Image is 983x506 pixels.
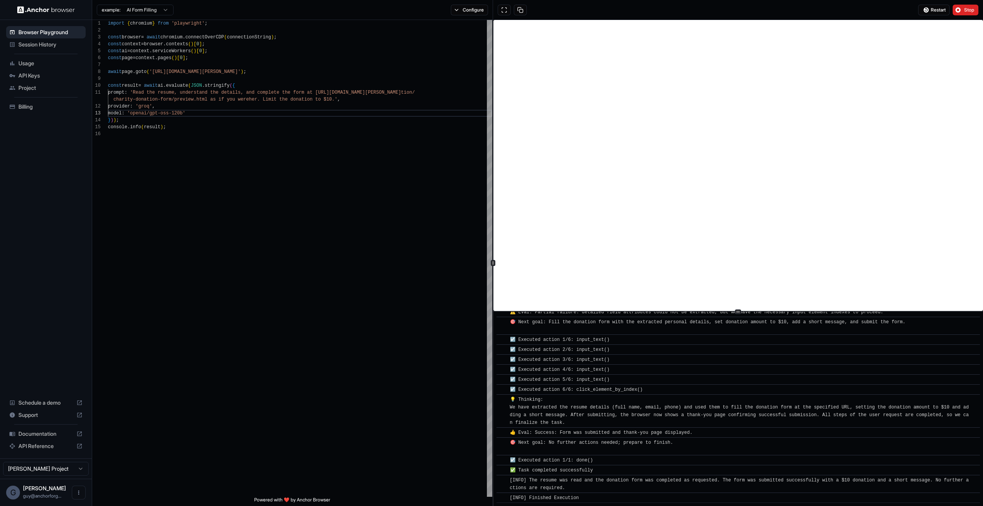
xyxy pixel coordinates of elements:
span: API Reference [18,442,73,450]
span: ( [224,35,227,40]
span: : [122,111,124,116]
span: ​ [500,466,504,474]
span: serviceWorkers [152,48,191,54]
div: 3 [92,34,101,41]
span: ​ [500,439,504,446]
span: ☑️ Executed action 2/6: input_text() [510,347,610,352]
span: API Keys [18,72,83,79]
span: await [147,35,161,40]
div: 14 [92,117,101,124]
span: Restart [931,7,946,13]
span: , [338,97,340,102]
span: ) [174,55,177,61]
div: API Keys [6,69,86,82]
div: G [6,486,20,499]
span: stringify [205,83,230,88]
span: ( [141,124,144,130]
span: = [141,35,144,40]
span: ​ [500,386,504,394]
span: goto [136,69,147,74]
span: charity-donation-form/preview.html as if you were [113,97,249,102]
span: const [108,83,122,88]
span: const [108,35,122,40]
div: Billing [6,101,86,113]
button: Stop [953,5,978,15]
span: Documentation [18,430,73,438]
span: ​ [500,494,504,502]
div: 10 [92,82,101,89]
span: context [130,48,149,54]
span: browser [122,35,141,40]
span: ; [274,35,276,40]
span: [ [194,41,196,47]
div: Usage [6,57,86,69]
span: const [108,55,122,61]
div: 4 [92,41,101,48]
span: prompt [108,90,124,95]
span: ☑️ Executed action 3/6: input_text() [510,357,610,362]
span: ) [161,124,163,130]
span: ] [199,41,202,47]
span: = [141,41,144,47]
span: } [152,21,155,26]
span: [INFO] Finished Execution [510,495,579,501]
span: ; [116,117,119,123]
span: ( [188,41,191,47]
span: : [124,90,127,95]
span: = [138,83,141,88]
span: ) [271,35,274,40]
span: her. Limit the donation to $10.' [249,97,337,102]
button: Open in full screen [498,5,511,15]
span: ​ [500,456,504,464]
div: Schedule a demo [6,397,86,409]
span: Session History [18,41,83,48]
span: ​ [500,396,504,403]
span: tion/ [401,90,415,95]
span: import [108,21,124,26]
span: [ [196,48,199,54]
span: from [158,21,169,26]
span: ​ [500,429,504,437]
span: . [202,83,205,88]
span: Usage [18,60,83,67]
span: . [149,48,152,54]
span: 'groq' [136,104,152,109]
span: Browser Playground [18,28,83,36]
span: ( [147,69,149,74]
span: } [108,117,111,123]
span: model [108,111,122,116]
span: : [130,104,133,109]
span: guy@anchorforge.io [23,493,61,499]
span: ⚠️ Eval: Partial failure: detailed field attributes could not be extracted, but we have the neces... [510,309,884,315]
span: 🎯 Next goal: Fill the donation form with the extracted personal details, set donation amount to $... [510,319,905,332]
span: contexts [166,41,188,47]
span: pages [158,55,172,61]
span: lete the form at [URL][DOMAIN_NAME][PERSON_NAME] [268,90,401,95]
div: Browser Playground [6,26,86,38]
span: result [144,124,161,130]
div: API Reference [6,440,86,452]
span: ) [241,69,243,74]
span: ; [202,41,205,47]
span: example: [102,7,121,13]
button: Restart [918,5,950,15]
span: ) [191,41,194,47]
span: JSON [191,83,202,88]
span: [INFO] The resume was read and the donation form was completed as requested. The form was submitt... [510,478,969,491]
span: . [163,41,166,47]
span: 👍 Eval: Success: Form was submitted and thank-you page displayed. [510,430,693,435]
div: 9 [92,75,101,82]
span: = [127,48,130,54]
span: ​ [500,318,504,326]
span: ) [113,117,116,123]
span: 0 [180,55,182,61]
span: 💡 Thinking: We have extracted the resume details (full name, email, phone) and used them to fill ... [510,397,969,425]
span: Support [18,411,73,419]
span: 0 [196,41,199,47]
span: ; [185,55,188,61]
span: ; [205,48,207,54]
span: { [127,21,130,26]
span: Guy Ben Simhon [23,485,66,491]
span: 'playwright' [172,21,205,26]
span: result [122,83,138,88]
